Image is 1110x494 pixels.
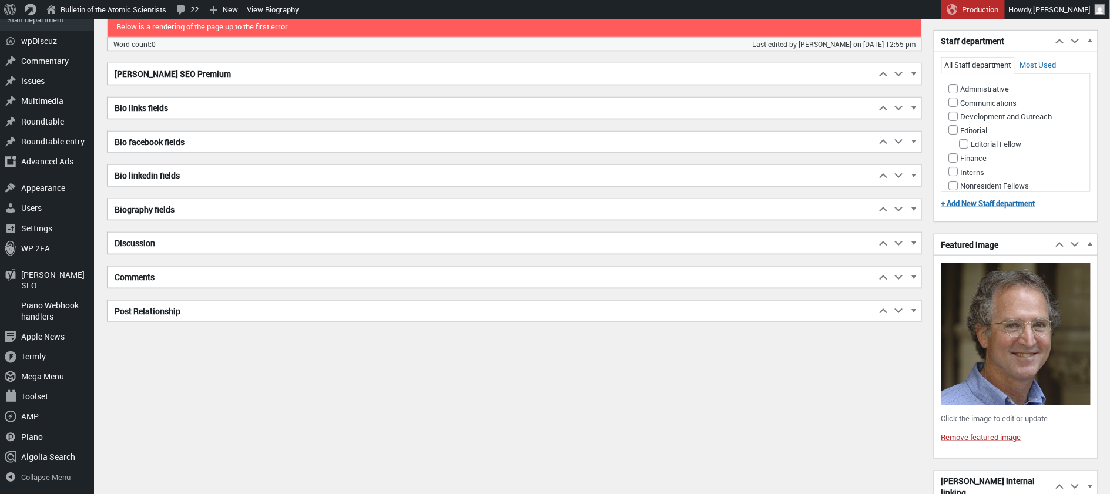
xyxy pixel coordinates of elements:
h2: [PERSON_NAME] SEO Premium [108,63,876,85]
h2: Bio facebook fields [108,132,876,153]
a: All Staff department [945,59,1011,70]
h2: Discussion [108,233,876,254]
label: Editorial [949,125,988,136]
a: Most Used [1020,59,1057,70]
h2: Staff department [934,31,1052,52]
a: + Add New Staff department [941,198,1035,209]
p: This page contains the following errors:error on line 1 at column 134: Extra content at the end o... [108,5,921,37]
label: Editorial Fellow [960,139,1022,149]
label: Nonresident Fellows [949,180,1029,191]
td: Word count: [108,38,297,51]
input: Finance [949,153,958,163]
label: Administrative [949,83,1010,94]
input: Nonresident Fellows [949,181,958,190]
h2: Featured image [934,234,1052,256]
h2: Bio links fields [108,98,876,119]
input: Administrative [949,84,958,93]
p: Click the image to edit or update [941,413,1091,425]
span: Last edited by [PERSON_NAME] on [DATE] 12:55 pm [752,39,916,49]
input: Communications [949,98,958,107]
span: 0 [152,39,156,49]
label: Interns [949,167,985,177]
h2: Biography fields [108,199,876,220]
a: Remove featured image [941,432,1021,442]
img: David Relman [941,263,1091,405]
input: Editorial [949,125,958,135]
input: Development and Outreach [949,112,958,121]
label: Communications [949,98,1017,108]
input: Interns [949,167,958,176]
span: [PERSON_NAME] [1034,4,1091,15]
label: Finance [949,153,987,163]
h2: Comments [108,267,876,288]
input: Editorial Fellow [960,139,969,149]
h2: Post Relationship [108,301,876,322]
label: Development and Outreach [949,111,1052,122]
h2: Bio linkedin fields [108,165,876,186]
